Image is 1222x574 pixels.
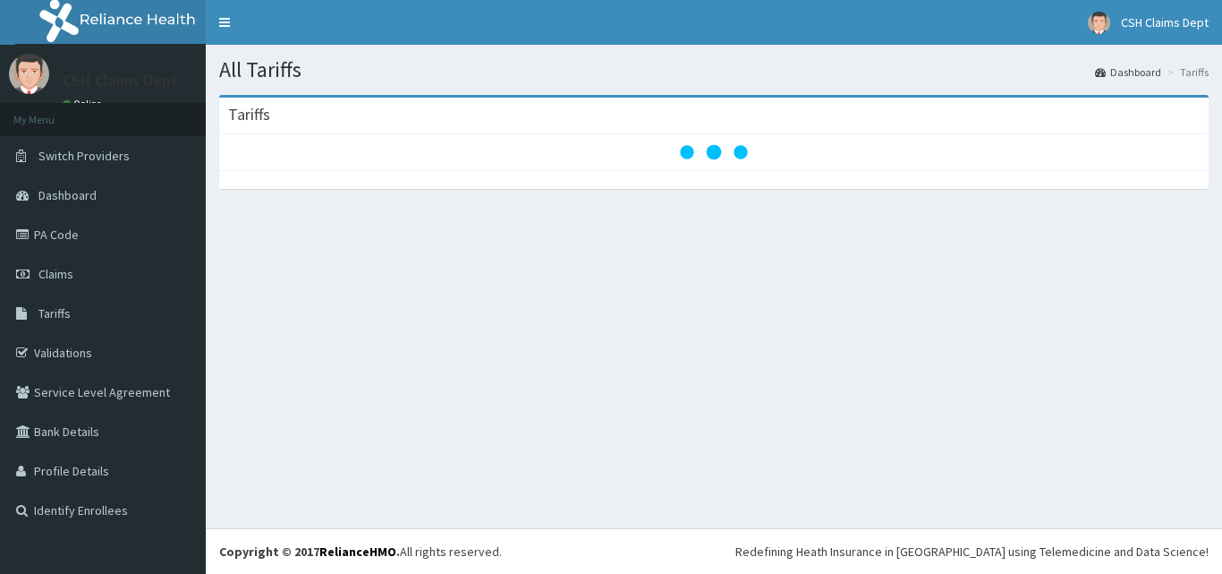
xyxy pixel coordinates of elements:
[678,116,750,188] svg: audio-loading
[206,528,1222,574] footer: All rights reserved.
[38,187,97,203] span: Dashboard
[9,54,49,94] img: User Image
[63,73,178,89] p: CSH Claims Dept
[1088,12,1110,34] img: User Image
[319,544,396,560] a: RelianceHMO
[1163,64,1209,80] li: Tariffs
[38,305,71,321] span: Tariffs
[1095,64,1161,80] a: Dashboard
[38,266,73,282] span: Claims
[219,544,400,560] strong: Copyright © 2017 .
[219,58,1209,81] h1: All Tariffs
[228,107,270,123] h3: Tariffs
[735,543,1209,561] div: Redefining Heath Insurance in [GEOGRAPHIC_DATA] using Telemedicine and Data Science!
[1121,14,1209,30] span: CSH Claims Dept
[63,98,106,110] a: Online
[38,148,130,164] span: Switch Providers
